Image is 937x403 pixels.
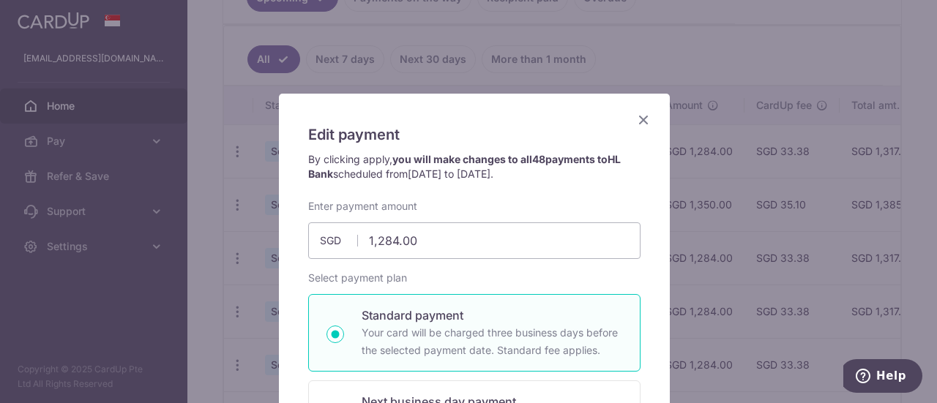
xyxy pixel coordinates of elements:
label: Enter payment amount [308,199,417,214]
h5: Edit payment [308,123,641,146]
span: SGD [320,233,358,248]
span: 48 [532,153,545,165]
iframe: Opens a widget where you can find more information [843,359,922,396]
input: 0.00 [308,222,641,259]
span: [DATE] to [DATE] [408,167,490,180]
button: Close [635,111,652,129]
strong: you will make changes to all payments to [308,153,621,180]
p: Standard payment [362,306,622,324]
p: Your card will be charged three business days before the selected payment date. Standard fee appl... [362,324,622,359]
label: Select payment plan [308,271,407,285]
p: By clicking apply, scheduled from . [308,152,641,181]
